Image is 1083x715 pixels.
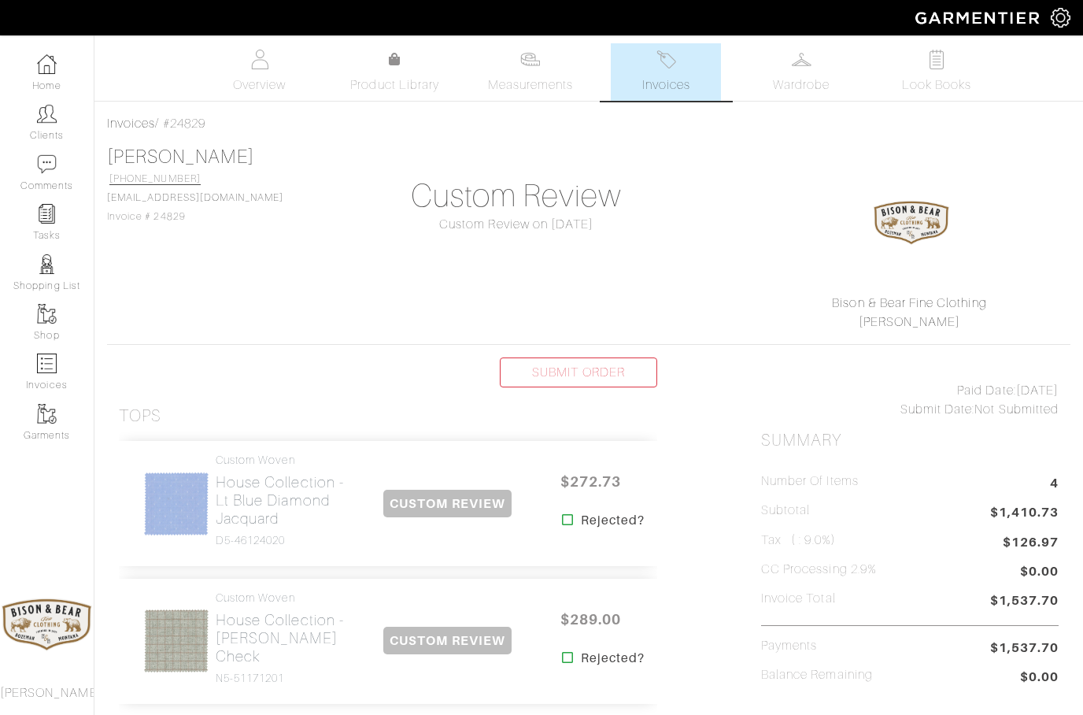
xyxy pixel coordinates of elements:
a: Wardrobe [746,43,856,101]
h4: D5-46124020 [216,534,358,547]
span: $0.00 [1020,562,1059,583]
span: $126.97 [1003,533,1059,552]
a: Bison & Bear Fine Clothing [832,296,986,310]
span: Product Library [350,76,439,94]
a: [EMAIL_ADDRESS][DOMAIN_NAME] [107,192,283,203]
img: orders-27d20c2124de7fd6de4e0e44c1d41de31381a507db9b33961299e4e07d508b8c.svg [656,50,676,69]
h4: Custom Woven [216,591,358,605]
img: wardrobe-487a4870c1b7c33e795ec22d11cfc2ed9d08956e64fb3008fe2437562e282088.svg [792,50,811,69]
span: Wardrobe [773,76,830,94]
img: gear-icon-white-bd11855cb880d31180b6d7d6211b90ccbf57a29d726f0c71d8c61bd08dd39cc2.png [1051,8,1070,28]
h5: CC Processing 2.9% [761,562,877,577]
span: Submit Date: [900,402,975,417]
a: Custom Woven House Collection - [PERSON_NAME] Check N5-51171201 [216,591,358,685]
a: Custom Woven House Collection - Lt Blue Diamond Jacquard D5-46124020 [216,454,358,547]
strong: Rejected? [581,649,645,668]
span: $289.00 [543,602,638,636]
span: Invoice # 24829 [107,173,283,222]
div: Custom Review on [DATE] [368,215,665,234]
img: garmentier-logo-header-white-b43fb05a5012e4ada735d5af1a66efaba907eab6374d6393d1fbf88cb4ef424d.png [907,4,1051,31]
img: reminder-icon-8004d30b9f0a5d33ae49ab947aed9ed385cf756f9e5892f1edd6e32f2345188e.png [37,204,57,224]
a: Overview [205,43,315,101]
h2: House Collection - Lt Blue Diamond Jacquard [216,473,358,528]
span: $1,410.73 [990,503,1059,524]
img: comment-icon-a0a6a9ef722e966f86d9cbdc48e553b5cf19dbc54f86b18d962a5391bc8f6eb6.png [37,154,57,174]
img: k2cAJyfszrhd58NTKHQJtbMR [143,608,209,674]
img: stylists-icon-eb353228a002819b7ec25b43dbf5f0378dd9e0616d9560372ff212230b889e62.png [37,254,57,274]
h5: Number of Items [761,474,859,489]
h3: Tops [119,406,161,426]
div: [DATE] Not Submitted [761,381,1059,419]
h5: Subtotal [761,503,810,518]
img: dashboard-icon-dbcd8f5a0b271acd01030246c82b418ddd0df26cd7fceb0bd07c9910d44c42f6.png [37,54,57,74]
span: 4 [1050,474,1059,495]
img: clients-icon-6bae9207a08558b7cb47a8932f037763ab4055f8c8b6bfacd5dc20c3e0201464.png [37,104,57,124]
span: $0.00 [1020,668,1059,689]
h5: Payments [761,639,817,654]
h4: Custom Woven [216,454,358,467]
h5: Balance Remaining [761,668,873,683]
h2: House Collection - [PERSON_NAME] Check [216,611,358,665]
a: Invoices [107,117,155,131]
span: $1,537.70 [990,591,1059,613]
h2: Summary [761,431,1059,450]
span: CUSTOM REVIEW [383,627,512,654]
a: [PERSON_NAME] [859,315,961,329]
h1: Custom Review [368,177,665,215]
a: Look Books [882,43,992,101]
div: / #24829 [107,114,1070,133]
img: basicinfo-40fd8af6dae0f16599ec9e87c0ef1c0a1fdea2edbe929e3d69a839185d80c458.svg [249,50,269,69]
span: Look Books [902,76,972,94]
span: Invoices [642,76,690,94]
strong: Rejected? [581,511,645,530]
img: orders-icon-0abe47150d42831381b5fb84f609e132dff9fe21cb692f30cb5eec754e2cba89.png [37,354,57,373]
span: Overview [233,76,286,94]
img: measurements-466bbee1fd09ba9460f595b01e5d73f9e2bff037440d3c8f018324cb6cdf7a4a.svg [520,50,540,69]
a: Measurements [475,43,586,101]
h5: Tax ( : 9.0%) [761,533,836,548]
span: CUSTOM REVIEW [383,490,512,517]
img: todo-9ac3debb85659649dc8f770b8b6100bb5dab4b48dedcbae339e5042a72dfd3cc.svg [927,50,947,69]
a: Invoices [611,43,721,101]
img: garments-icon-b7da505a4dc4fd61783c78ac3ca0ef83fa9d6f193b1c9dc38574b1d14d53ca28.png [37,304,57,324]
span: $1,537.70 [990,639,1059,658]
h4: N5-51171201 [216,672,358,685]
a: Product Library [340,50,450,94]
a: SUBMIT ORDER [500,357,657,387]
a: [PERSON_NAME] [107,146,254,167]
img: T6VouU3QxNbS1fr8ucb7XF4n [143,471,209,537]
h5: Invoice Total [761,591,836,606]
span: Paid Date: [957,383,1016,398]
img: 1yXh2HH4tuYUbdo6fnAe5gAv.png [872,183,951,262]
img: garments-icon-b7da505a4dc4fd61783c78ac3ca0ef83fa9d6f193b1c9dc38574b1d14d53ca28.png [37,404,57,424]
span: Measurements [488,76,574,94]
span: $272.73 [543,465,638,498]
